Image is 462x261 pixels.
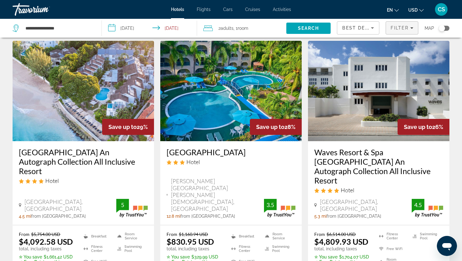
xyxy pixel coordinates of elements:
a: [GEOGRAPHIC_DATA] An Autograph Collection All Inclusive Resort [19,147,148,176]
span: USD [408,8,418,13]
del: $5,754.00 USD [31,232,60,237]
div: 4.5 [412,201,424,209]
span: Map [425,24,434,33]
span: Search [298,26,319,31]
span: CS [438,6,445,13]
img: Sunbay Hotel [160,41,302,141]
span: from [GEOGRAPHIC_DATA] [31,214,86,219]
span: Hotel [186,158,200,165]
p: $1,661.42 USD [19,254,76,259]
button: Filters [386,21,418,35]
p: total, including taxes [314,246,371,251]
span: [GEOGRAPHIC_DATA], [GEOGRAPHIC_DATA] [320,198,412,212]
img: Waves Resort & Spa Barbados An Autograph Collection All Inclusive Resort [308,41,449,141]
li: Swimming Pool [114,244,148,253]
li: Free WiFi [376,244,410,253]
div: 26% [398,119,449,135]
div: 5 [116,201,129,209]
a: Activities [273,7,291,12]
img: TrustYou guest rating badge [412,199,443,217]
p: total, including taxes [167,246,223,251]
li: Room Service [262,232,295,241]
button: Search [286,23,331,34]
button: User Menu [433,3,449,16]
span: Filter [391,25,409,30]
li: Breakfast [80,232,114,241]
span: ✮ You save [19,254,42,259]
button: Change currency [408,5,424,14]
li: Breakfast [228,232,262,241]
span: Room [238,26,248,31]
span: Save up to [404,124,432,130]
button: Select check in and out date [102,19,197,38]
span: 12.8 mi [167,214,180,219]
mat-select: Sort by [342,24,374,32]
span: [PERSON_NAME][GEOGRAPHIC_DATA][PERSON_NAME][DEMOGRAPHIC_DATA], [GEOGRAPHIC_DATA] [171,178,264,212]
div: 4 star Hotel [314,187,443,194]
span: From [167,232,177,237]
div: 3.5 [264,201,277,209]
img: TrustYou guest rating badge [264,199,295,217]
img: Treasure Beach Art Hotel An Autograph Collection All Inclusive Resort [13,41,154,141]
button: Travelers: 2 adults, 0 children [197,19,286,38]
span: ✮ You save [167,254,190,259]
a: Travorium [13,1,75,18]
a: Cars [223,7,233,12]
span: From [314,232,325,237]
li: Swimming Pool [262,244,295,253]
a: Cruises [245,7,260,12]
li: Swimming Pool [410,232,443,241]
span: 5.3 mi [314,214,327,219]
div: 4 star Hotel [19,177,148,184]
div: 3 star Hotel [167,158,295,165]
del: $1,160.94 USD [179,232,208,237]
li: Fitness Center [80,244,114,253]
button: Change language [387,5,399,14]
iframe: Button to launch messaging window [437,236,457,256]
div: 28% [250,119,302,135]
span: Hotel [45,177,59,184]
span: 4.5 mi [19,214,31,219]
span: ✮ You save [314,254,338,259]
span: Adults [221,26,234,31]
a: Flights [197,7,211,12]
ins: $4,809.93 USD [314,237,368,246]
span: [GEOGRAPHIC_DATA], [GEOGRAPHIC_DATA] [25,198,116,212]
p: total, including taxes [19,246,76,251]
span: from [GEOGRAPHIC_DATA] [327,214,381,219]
input: Search hotel destination [25,24,92,33]
a: Hotels [171,7,184,12]
span: from [GEOGRAPHIC_DATA] [180,214,235,219]
span: 2 [218,24,234,33]
span: Best Deals [342,25,375,30]
a: Waves Resort & Spa [GEOGRAPHIC_DATA] An Autograph Collection All Inclusive Resort [314,147,443,185]
span: Save up to [256,124,284,130]
p: $329.99 USD [167,254,223,259]
p: $1,704.07 USD [314,254,371,259]
ins: $4,092.58 USD [19,237,73,246]
span: Hotel [341,187,354,194]
del: $6,514.00 USD [327,232,356,237]
span: en [387,8,393,13]
img: TrustYou guest rating badge [116,199,148,217]
span: From [19,232,30,237]
li: Fitness Center [376,232,410,241]
button: Toggle map [434,25,449,31]
span: Save up to [108,124,137,130]
span: , 1 [234,24,248,33]
div: 29% [102,119,154,135]
ins: $830.95 USD [167,237,214,246]
li: Fitness Center [228,244,262,253]
a: [GEOGRAPHIC_DATA] [167,147,295,157]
